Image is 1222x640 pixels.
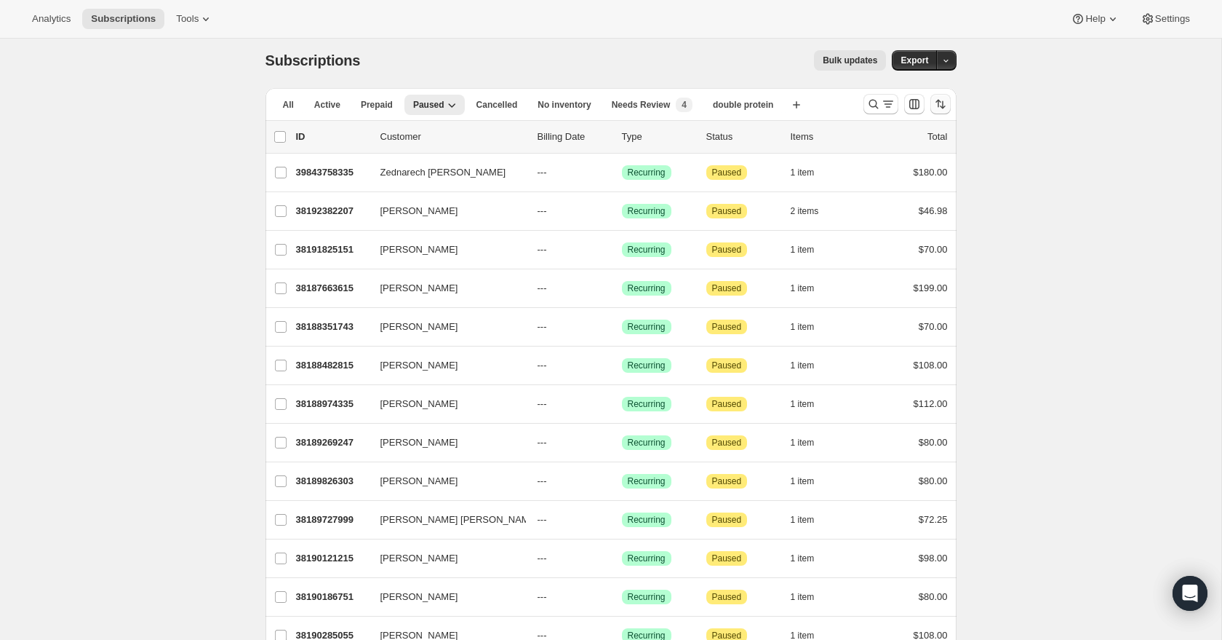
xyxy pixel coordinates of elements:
span: 4 [682,99,687,111]
span: --- [538,321,547,332]
span: $70.00 [919,244,948,255]
button: Settings [1132,9,1199,29]
p: 38187663615 [296,281,369,296]
span: 2 items [791,205,819,217]
button: [PERSON_NAME] [372,238,517,261]
button: [PERSON_NAME] [372,199,517,223]
button: Bulk updates [814,50,886,71]
span: Paused [712,283,742,294]
button: 1 item [791,278,831,299]
span: $70.00 [919,321,948,332]
span: 1 item [791,553,815,564]
span: Recurring [628,398,666,410]
button: 1 item [791,317,831,337]
span: $112.00 [914,398,948,409]
div: 38188482815[PERSON_NAME]---SuccessRecurringAttentionPaused1 item$108.00 [296,355,948,376]
span: Bulk updates [823,55,877,66]
button: [PERSON_NAME] [372,547,517,570]
span: 1 item [791,167,815,178]
span: Prepaid [361,99,393,111]
p: 38192382207 [296,204,369,218]
p: 38188974335 [296,397,369,411]
span: $80.00 [919,591,948,602]
p: 38190121215 [296,551,369,566]
span: --- [538,244,547,255]
span: Recurring [628,167,666,178]
span: --- [538,283,547,293]
button: Zednarech [PERSON_NAME] [372,161,517,184]
p: Status [706,130,779,144]
span: [PERSON_NAME] [380,474,458,489]
span: Paused [712,475,742,487]
p: 38189826303 [296,474,369,489]
span: --- [538,360,547,371]
button: 1 item [791,240,831,260]
button: [PERSON_NAME] [372,277,517,300]
button: [PERSON_NAME] [372,315,517,339]
span: Recurring [628,360,666,371]
button: [PERSON_NAME] [372,585,517,609]
span: All [283,99,294,111]
span: $80.00 [919,475,948,486]
span: [PERSON_NAME] [380,281,458,296]
button: Help [1062,9,1128,29]
button: [PERSON_NAME] [PERSON_NAME] [372,508,517,532]
button: 2 items [791,201,835,221]
span: $199.00 [914,283,948,293]
span: $72.25 [919,514,948,525]
span: Paused [712,398,742,410]
span: $46.98 [919,205,948,216]
span: [PERSON_NAME] [380,435,458,450]
div: 38189269247[PERSON_NAME]---SuccessRecurringAttentionPaused1 item$80.00 [296,432,948,453]
p: 38189727999 [296,513,369,527]
span: Subscriptions [91,13,156,25]
span: Recurring [628,321,666,333]
button: 1 item [791,471,831,491]
span: Recurring [628,244,666,256]
p: 39843758335 [296,165,369,180]
div: 38190121215[PERSON_NAME]---SuccessRecurringAttentionPaused1 item$98.00 [296,548,948,569]
span: [PERSON_NAME] [380,320,458,334]
p: 38188351743 [296,320,369,334]
button: [PERSON_NAME] [372,431,517,454]
span: 1 item [791,321,815,333]
span: --- [538,437,547,448]
span: 1 item [791,283,815,294]
span: Paused [712,437,742,449]
span: Tools [176,13,199,25]
span: [PERSON_NAME] [380,551,458,566]
button: 1 item [791,355,831,376]
div: 38190186751[PERSON_NAME]---SuccessRecurringAttentionPaused1 item$80.00 [296,587,948,607]
span: Recurring [628,553,666,564]
button: Search and filter results [863,94,898,114]
p: Total [927,130,947,144]
span: Paused [413,99,444,111]
div: 38189826303[PERSON_NAME]---SuccessRecurringAttentionPaused1 item$80.00 [296,471,948,491]
span: --- [538,591,547,602]
span: [PERSON_NAME] [PERSON_NAME] [380,513,538,527]
span: Recurring [628,437,666,449]
span: --- [538,205,547,216]
span: Paused [712,167,742,178]
button: [PERSON_NAME] [372,392,517,416]
span: Recurring [628,283,666,294]
span: --- [538,553,547,564]
span: Needs Review [612,99,671,111]
div: 38191825151[PERSON_NAME]---SuccessRecurringAttentionPaused1 item$70.00 [296,240,948,260]
p: 38191825151 [296,242,369,257]
p: Customer [380,130,526,144]
button: [PERSON_NAME] [372,470,517,493]
div: 38189727999[PERSON_NAME] [PERSON_NAME]---SuccessRecurringAttentionPaused1 item$72.25 [296,510,948,530]
span: Paused [712,321,742,333]
span: [PERSON_NAME] [380,397,458,411]
span: Paused [712,360,742,371]
button: 1 item [791,432,831,453]
span: 1 item [791,514,815,526]
span: No inventory [538,99,591,111]
span: [PERSON_NAME] [380,358,458,373]
span: 1 item [791,360,815,371]
p: 38189269247 [296,435,369,450]
span: Cancelled [476,99,518,111]
div: Open Intercom Messenger [1173,576,1207,611]
p: Billing Date [538,130,610,144]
